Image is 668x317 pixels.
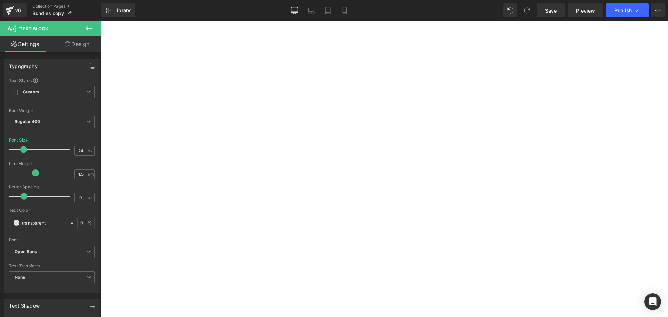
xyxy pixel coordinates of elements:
b: Custom [23,89,39,95]
b: Regular 400 [15,119,40,124]
div: Font Size [9,138,28,143]
span: em [88,172,94,176]
button: Redo [520,3,534,17]
button: Undo [503,3,517,17]
span: Bundles copy [32,10,64,16]
a: Collection Pages [32,3,101,9]
div: Font [9,237,95,242]
span: Save [545,7,557,14]
div: Text Shadow [9,299,40,309]
span: Library [114,7,131,14]
div: v6 [14,6,23,15]
button: Publish [606,3,649,17]
input: Color [22,219,66,227]
a: Preview [568,3,603,17]
span: px [88,195,94,200]
div: Text Transform [9,264,95,269]
a: Laptop [303,3,320,17]
a: Tablet [320,3,336,17]
span: px [88,149,94,153]
div: % [78,217,94,229]
div: Line Height [9,161,95,166]
a: Desktop [286,3,303,17]
div: Font Weight [9,108,95,113]
i: Open Sans [15,249,37,255]
a: v6 [3,3,27,17]
a: New Library [101,3,135,17]
div: Open Intercom Messenger [644,293,661,310]
span: Publish [614,8,632,13]
iframe: To enrich screen reader interactions, please activate Accessibility in Grammarly extension settings [101,21,668,317]
div: Text Color [9,208,95,213]
div: Text Styles [9,77,95,83]
a: Mobile [336,3,353,17]
b: None [15,274,25,280]
div: Letter Spacing [9,184,95,189]
span: Text Block [19,26,48,31]
a: Design [52,36,102,52]
span: Preview [576,7,595,14]
div: Typography [9,59,38,69]
button: More [651,3,665,17]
